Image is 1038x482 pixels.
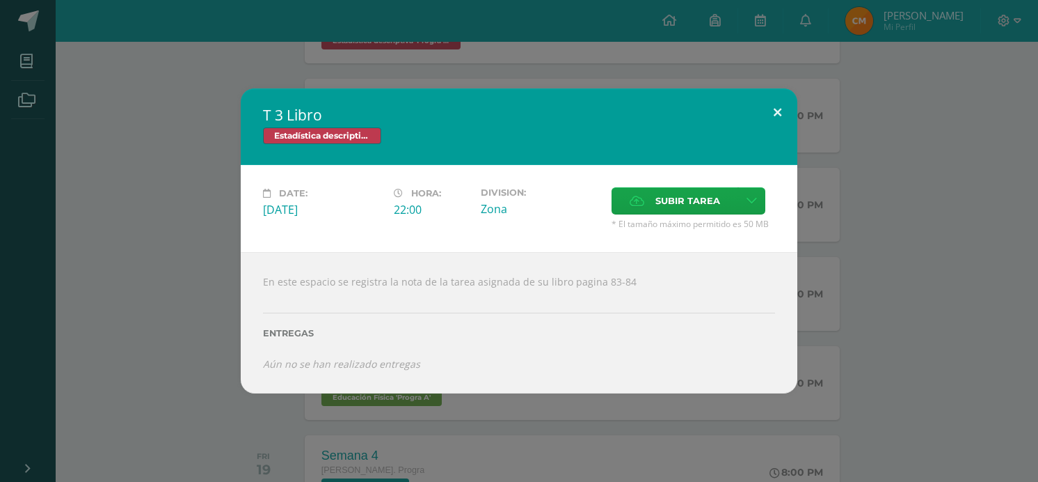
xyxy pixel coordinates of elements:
[655,188,720,214] span: Subir tarea
[241,252,797,393] div: En este espacio se registra la nota de la tarea asignada de su libro pagina 83-84
[263,357,420,371] i: Aún no se han realizado entregas
[263,328,775,339] label: Entregas
[394,202,470,217] div: 22:00
[279,188,308,199] span: Date:
[263,127,381,144] span: Estadística descriptiva
[263,105,775,125] h2: T 3 Libro
[263,202,383,217] div: [DATE]
[411,188,441,199] span: Hora:
[481,187,600,198] label: Division:
[481,201,600,217] div: Zona
[758,88,797,136] button: Close (Esc)
[612,218,775,230] span: * El tamaño máximo permitido es 50 MB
